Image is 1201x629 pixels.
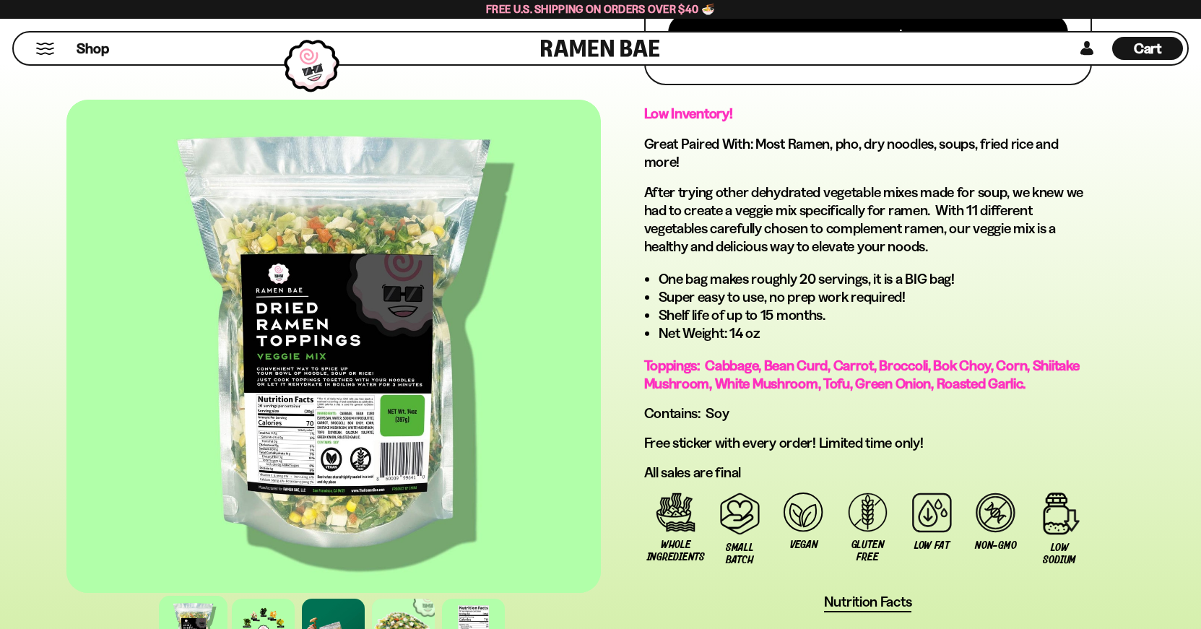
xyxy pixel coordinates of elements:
span: Non-GMO [975,539,1016,552]
span: Free U.S. Shipping on Orders over $40 🍜 [486,2,715,16]
span: Nutrition Facts [824,593,912,611]
a: Shop [77,37,109,60]
span: Cart [1134,40,1162,57]
span: Contains: Soy [644,404,729,422]
button: Nutrition Facts [824,593,912,612]
span: Free sticker with every order! Limited time only! [644,434,924,451]
span: Whole Ingredients [647,539,705,563]
span: Gluten Free [843,539,893,563]
li: Shelf life of up to 15 months. [659,306,1092,324]
li: One bag makes roughly 20 servings, it is a BIG bag! [659,270,1092,288]
h2: Great Paired With: Most Ramen, pho, dry noodles, soups, fried rice and more! [644,135,1092,171]
span: Toppings: Cabbage, Bean Curd, Carrot, Broccoli, Bok Choy, Corn, Shiitake Mushroom, White Mushroom... [644,357,1080,392]
li: Net Weight: 14 oz [659,324,1092,342]
div: Cart [1112,32,1183,64]
p: After trying other dehydrated vegetable mixes made for soup, we knew we had to create a veggie mi... [644,183,1092,256]
p: All sales are final [644,464,1092,482]
span: Shop [77,39,109,58]
span: Low Sodium [1035,542,1085,566]
span: Small Batch [715,542,765,566]
span: Low Fat [914,539,949,552]
span: Vegan [790,539,818,551]
button: Mobile Menu Trigger [35,43,55,55]
li: Super easy to use, no prep work required! [659,288,1092,306]
strong: Low Inventory! [644,105,733,122]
